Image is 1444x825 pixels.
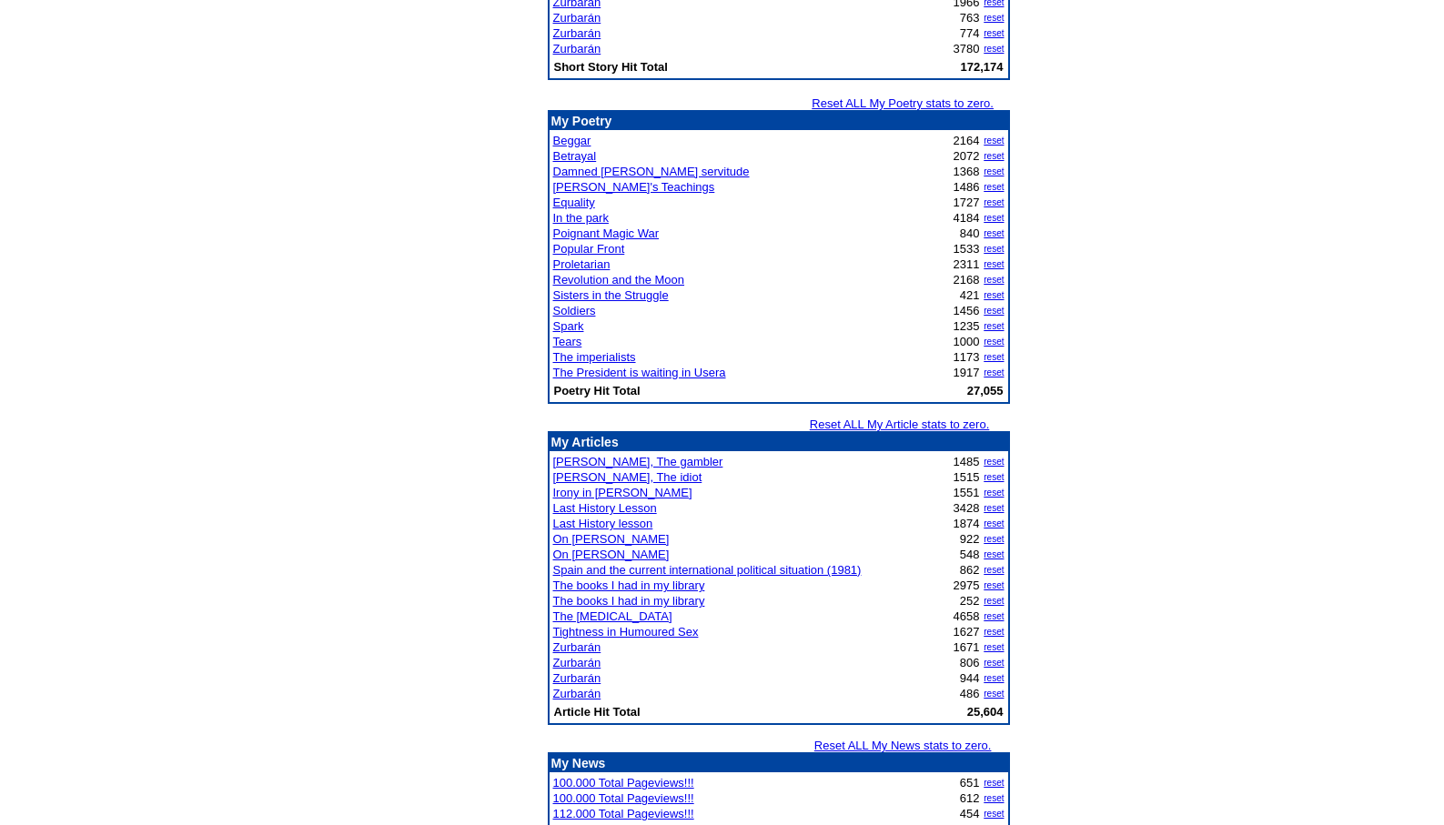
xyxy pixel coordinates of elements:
b: Poetry Hit Total [554,384,641,397]
a: reset [984,367,1004,377]
font: 1456 [954,304,980,317]
font: 1515 [954,470,980,484]
font: 763 [960,11,980,25]
a: [PERSON_NAME], The idiot [553,470,702,484]
p: My Articles [551,435,1006,449]
a: The President is waiting in Usera [553,366,726,379]
font: 454 [960,807,980,820]
font: 774 [960,26,980,40]
font: 1173 [954,350,980,364]
a: reset [984,228,1004,238]
a: reset [984,565,1004,575]
font: 1627 [954,625,980,639]
a: [PERSON_NAME]'s Teachings [553,180,715,194]
font: 3428 [954,501,980,515]
a: Spain and the current international political situation (1981) [553,563,862,577]
font: 922 [960,532,980,546]
a: Zurbarán [553,11,601,25]
a: reset [984,534,1004,544]
a: 100.000 Total Pageviews!!! [553,776,694,790]
a: Zurbarán [553,671,601,685]
a: reset [984,259,1004,269]
a: Zurbarán [553,656,601,669]
a: Reset ALL My Poetry stats to zero. [812,96,994,110]
font: 1551 [954,486,980,499]
a: reset [984,488,1004,498]
a: reset [984,166,1004,176]
font: 4658 [954,609,980,623]
a: reset [984,136,1004,146]
a: Tears [553,335,582,348]
a: reset [984,457,1004,467]
font: 1727 [954,196,980,209]
a: The books I had in my library [553,579,705,592]
a: reset [984,778,1004,788]
a: reset [984,182,1004,192]
a: Sisters in the Struggle [553,288,669,302]
a: Tightness in Humoured Sex [553,625,699,639]
font: 2164 [954,134,980,147]
a: reset [984,596,1004,606]
a: reset [984,549,1004,559]
a: Betrayal [553,149,597,163]
font: 2072 [954,149,980,163]
a: reset [984,472,1004,482]
font: 2975 [954,579,980,592]
font: 806 [960,656,980,669]
a: reset [984,275,1004,285]
a: Proletarian [553,257,611,271]
a: reset [984,306,1004,316]
font: 1235 [954,319,980,333]
a: Irony in [PERSON_NAME] [553,486,692,499]
font: 651 [960,776,980,790]
a: reset [984,213,1004,223]
a: reset [984,580,1004,590]
a: Damned [PERSON_NAME] servitude [553,165,750,178]
a: reset [984,352,1004,362]
a: Zurbarán [553,42,601,55]
a: reset [984,13,1004,23]
font: 862 [960,563,980,577]
font: 1874 [954,517,980,530]
a: reset [984,290,1004,300]
b: 27,055 [967,384,1004,397]
a: reset [984,658,1004,668]
a: Beggar [553,134,591,147]
font: 3780 [954,42,980,55]
b: Article Hit Total [554,705,641,719]
a: reset [984,321,1004,331]
a: Revolution and the Moon [553,273,685,287]
font: 840 [960,226,980,240]
a: reset [984,689,1004,699]
a: reset [984,44,1004,54]
a: reset [984,673,1004,683]
a: Last History lesson [553,517,653,530]
font: 2311 [954,257,980,271]
a: reset [984,642,1004,652]
font: 1533 [954,242,980,256]
a: [PERSON_NAME], The gambler [553,455,723,468]
a: Equality [553,196,595,209]
a: Zurbarán [553,26,601,40]
font: 2168 [954,273,980,287]
a: Soldiers [553,304,596,317]
a: On [PERSON_NAME] [553,532,670,546]
a: reset [984,244,1004,254]
a: Spark [553,319,584,333]
font: 1671 [954,640,980,654]
font: 252 [960,594,980,608]
a: Zurbarán [553,640,601,654]
a: Poignant Magic War [553,226,660,240]
a: reset [984,197,1004,207]
a: reset [984,503,1004,513]
a: reset [984,151,1004,161]
p: My News [551,756,1006,770]
a: reset [984,809,1004,819]
font: 1000 [954,335,980,348]
font: 421 [960,288,980,302]
a: On [PERSON_NAME] [553,548,670,561]
a: Popular Front [553,242,625,256]
a: The books I had in my library [553,594,705,608]
font: 486 [960,687,980,700]
font: 1368 [954,165,980,178]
